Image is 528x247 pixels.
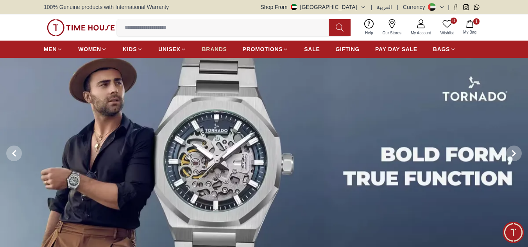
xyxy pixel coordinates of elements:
[243,42,289,56] a: PROMOTIONS
[41,10,131,18] div: Time House Support
[403,3,428,11] div: Currency
[6,6,21,21] em: Back
[158,42,186,56] a: UNISEX
[453,4,458,10] a: Facebook
[13,121,117,156] span: Hey there! Need help finding the perfect watch? I'm here if you have any questions or need a quic...
[375,42,417,56] a: PAY DAY SALE
[8,105,154,113] div: Time House Support
[362,30,376,36] span: Help
[473,18,480,25] span: 1
[291,4,297,10] img: United Arab Emirates
[397,3,398,11] span: |
[44,45,57,53] span: MEN
[78,42,107,56] a: WOMEN
[123,45,137,53] span: KIDS
[123,42,143,56] a: KIDS
[47,19,115,36] img: ...
[24,7,37,20] img: Profile picture of Time House Support
[202,45,227,53] span: BRANDS
[460,29,480,35] span: My Bag
[304,45,320,53] span: SALE
[243,45,283,53] span: PROMOTIONS
[503,222,524,243] div: Chat Widget
[377,3,392,11] button: العربية
[408,30,434,36] span: My Account
[335,42,360,56] a: GIFTING
[433,45,450,53] span: BAGS
[378,18,406,37] a: Our Stores
[78,45,101,53] span: WOMEN
[371,3,372,11] span: |
[45,119,52,128] em: Blush
[304,42,320,56] a: SALE
[44,3,169,11] span: 100% Genuine products with International Warranty
[448,3,449,11] span: |
[458,18,481,37] button: 1My Bag
[375,45,417,53] span: PAY DAY SALE
[2,170,154,209] textarea: We are here to help you
[474,4,480,10] a: Whatsapp
[436,18,458,37] a: 0Wishlist
[158,45,180,53] span: UNISEX
[202,42,227,56] a: BRANDS
[104,153,124,158] span: 10:44 AM
[261,3,366,11] button: Shop From[GEOGRAPHIC_DATA]
[451,18,457,24] span: 0
[360,18,378,37] a: Help
[335,45,360,53] span: GIFTING
[379,30,405,36] span: Our Stores
[44,42,63,56] a: MEN
[437,30,457,36] span: Wishlist
[433,42,456,56] a: BAGS
[463,4,469,10] a: Instagram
